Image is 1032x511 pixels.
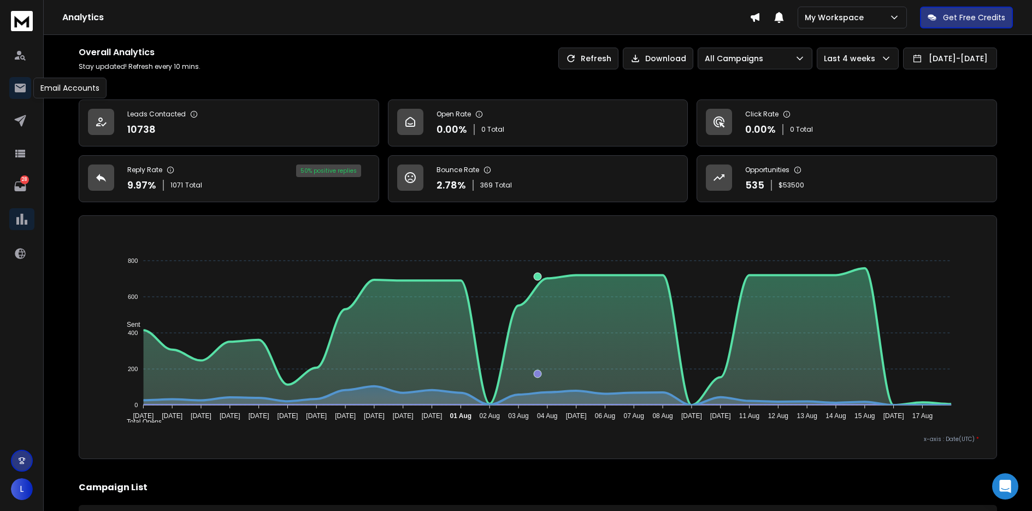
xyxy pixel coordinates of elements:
p: Opportunities [745,166,789,174]
p: Open Rate [437,110,471,119]
tspan: 11 Aug [739,412,759,420]
a: Reply Rate9.97%1071Total50% positive replies [79,155,379,202]
tspan: [DATE] [566,412,587,420]
tspan: [DATE] [162,412,183,420]
p: 2.78 % [437,178,466,193]
h1: Analytics [62,11,750,24]
button: [DATE]-[DATE] [903,48,997,69]
tspan: [DATE] [681,412,702,420]
tspan: [DATE] [191,412,211,420]
a: Leads Contacted10738 [79,99,379,146]
a: Open Rate0.00%0 Total [388,99,688,146]
p: 0.00 % [745,122,776,137]
p: 9.97 % [127,178,156,193]
p: Click Rate [745,110,779,119]
tspan: 0 [135,402,138,408]
tspan: 04 Aug [537,412,557,420]
tspan: [DATE] [278,412,298,420]
p: Reply Rate [127,166,162,174]
p: Last 4 weeks [824,53,880,64]
p: Download [645,53,686,64]
tspan: [DATE] [393,412,414,420]
tspan: [DATE] [883,412,904,420]
button: L [11,478,33,500]
p: Stay updated! Refresh every 10 mins. [79,62,200,71]
button: Refresh [558,48,618,69]
tspan: 400 [128,330,138,336]
tspan: 17 Aug [912,412,933,420]
h1: Overall Analytics [79,46,200,59]
tspan: 12 Aug [768,412,788,420]
tspan: 08 Aug [653,412,673,420]
div: Open Intercom Messenger [992,473,1018,500]
p: Refresh [581,53,611,64]
a: Opportunities535$53500 [697,155,997,202]
p: 28 [20,175,29,184]
tspan: 600 [128,293,138,300]
p: 0.00 % [437,122,467,137]
div: Email Accounts [33,78,107,98]
a: 28 [9,175,31,197]
p: 0 Total [790,125,813,134]
tspan: 07 Aug [624,412,644,420]
tspan: [DATE] [220,412,240,420]
a: Click Rate0.00%0 Total [697,99,997,146]
tspan: [DATE] [422,412,443,420]
tspan: [DATE] [306,412,327,420]
p: x-axis : Date(UTC) [97,435,979,443]
tspan: [DATE] [133,412,154,420]
tspan: 06 Aug [595,412,615,420]
span: Total Opens [119,418,162,426]
tspan: [DATE] [710,412,731,420]
h2: Campaign List [79,481,997,494]
button: Get Free Credits [920,7,1013,28]
tspan: [DATE] [249,412,269,420]
span: 369 [480,181,493,190]
tspan: 02 Aug [480,412,500,420]
tspan: 15 Aug [854,412,875,420]
p: Bounce Rate [437,166,479,174]
tspan: 14 Aug [826,412,846,420]
tspan: 13 Aug [797,412,817,420]
a: Bounce Rate2.78%369Total [388,155,688,202]
tspan: 800 [128,257,138,264]
p: 535 [745,178,764,193]
span: 1071 [170,181,183,190]
p: 10738 [127,122,156,137]
tspan: [DATE] [335,412,356,420]
span: Total [185,181,202,190]
tspan: 03 Aug [509,412,529,420]
span: Total [495,181,512,190]
p: Get Free Credits [943,12,1005,23]
button: Download [623,48,693,69]
span: Sent [119,321,140,328]
p: 0 Total [481,125,504,134]
p: All Campaigns [705,53,768,64]
p: Leads Contacted [127,110,186,119]
img: logo [11,11,33,31]
tspan: [DATE] [364,412,385,420]
p: $ 53500 [779,181,804,190]
div: 50 % positive replies [296,165,361,177]
p: My Workspace [805,12,868,23]
tspan: 200 [128,366,138,372]
tspan: 01 Aug [450,412,472,420]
